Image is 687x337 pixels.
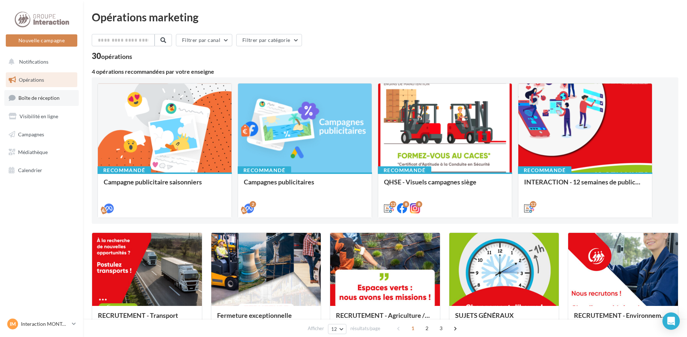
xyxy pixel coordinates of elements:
span: 12 [331,326,337,332]
span: 3 [435,323,447,334]
div: Fermeture exceptionnelle [217,312,315,326]
span: Notifications [19,59,48,65]
button: Nouvelle campagne [6,34,77,47]
p: Interaction MONTAIGU [21,320,69,328]
div: Campagnes publicitaires [244,178,366,193]
div: 4 opérations recommandées par votre enseigne [92,69,678,74]
div: Recommandé [518,166,571,174]
span: résultats/page [350,325,380,332]
a: Boîte de réception [4,90,79,106]
div: Open Intercom Messenger [662,312,680,330]
div: SUJETS GÉNÉRAUX [455,312,553,326]
a: IM Interaction MONTAIGU [6,317,77,331]
span: IM [10,320,16,328]
div: opérations [101,53,132,60]
div: 8 [416,201,422,208]
div: 8 [403,201,409,208]
a: Visibilité en ligne [4,109,79,124]
div: Recommandé [378,166,431,174]
div: 2 [250,201,256,208]
span: 2 [421,323,433,334]
span: Campagnes [18,131,44,137]
a: Médiathèque [4,145,79,160]
div: Recommandé [98,166,151,174]
button: Filtrer par catégorie [236,34,302,46]
span: Opérations [19,77,44,83]
span: Visibilité en ligne [20,113,58,119]
button: Notifications [4,54,76,69]
span: Médiathèque [18,149,48,155]
div: Opérations marketing [92,12,678,22]
div: INTERACTION - 12 semaines de publication [524,178,646,193]
span: Boîte de réception [18,95,60,101]
div: QHSE - Visuels campagnes siège [384,178,506,193]
a: Opérations [4,72,79,88]
div: Recommandé [238,166,291,174]
div: 12 [390,201,396,208]
div: RECRUTEMENT - Agriculture / Espaces verts [336,312,434,326]
a: Campagnes [4,127,79,142]
span: 1 [407,323,419,334]
a: Calendrier [4,163,79,178]
div: 30 [92,52,132,60]
button: Filtrer par canal [176,34,232,46]
span: Afficher [308,325,324,332]
span: Calendrier [18,167,42,173]
div: RECRUTEMENT - Transport [98,312,196,326]
div: Campagne publicitaire saisonniers [104,178,226,193]
div: RECRUTEMENT - Environnement [574,312,672,326]
div: 12 [530,201,536,208]
button: 12 [328,324,346,334]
